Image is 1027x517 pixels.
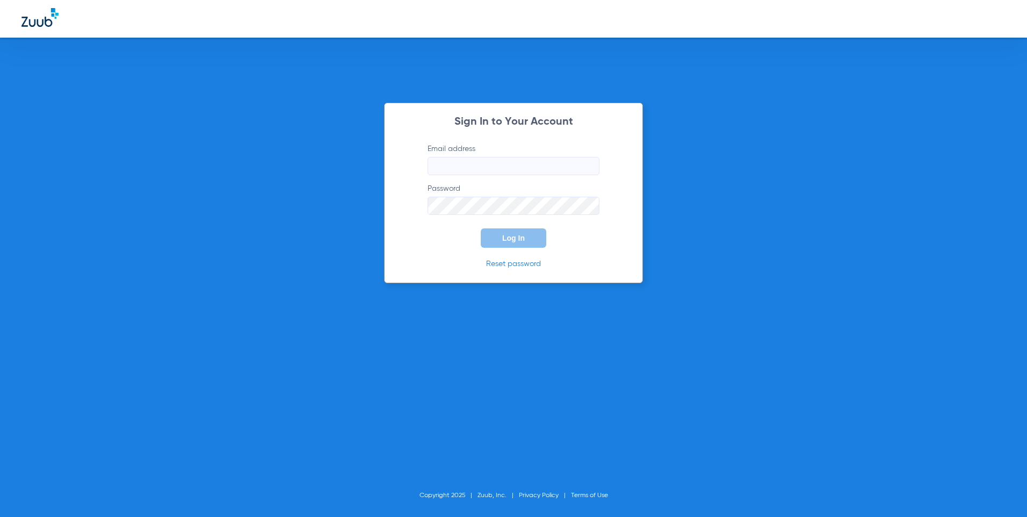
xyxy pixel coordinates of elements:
[428,143,599,175] label: Email address
[411,117,616,127] h2: Sign In to Your Account
[420,490,478,501] li: Copyright 2025
[571,492,608,499] a: Terms of Use
[428,197,599,215] input: Password
[428,157,599,175] input: Email address
[519,492,559,499] a: Privacy Policy
[486,260,541,268] a: Reset password
[478,490,519,501] li: Zuub, Inc.
[502,234,525,242] span: Log In
[428,183,599,215] label: Password
[481,228,546,248] button: Log In
[21,8,59,27] img: Zuub Logo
